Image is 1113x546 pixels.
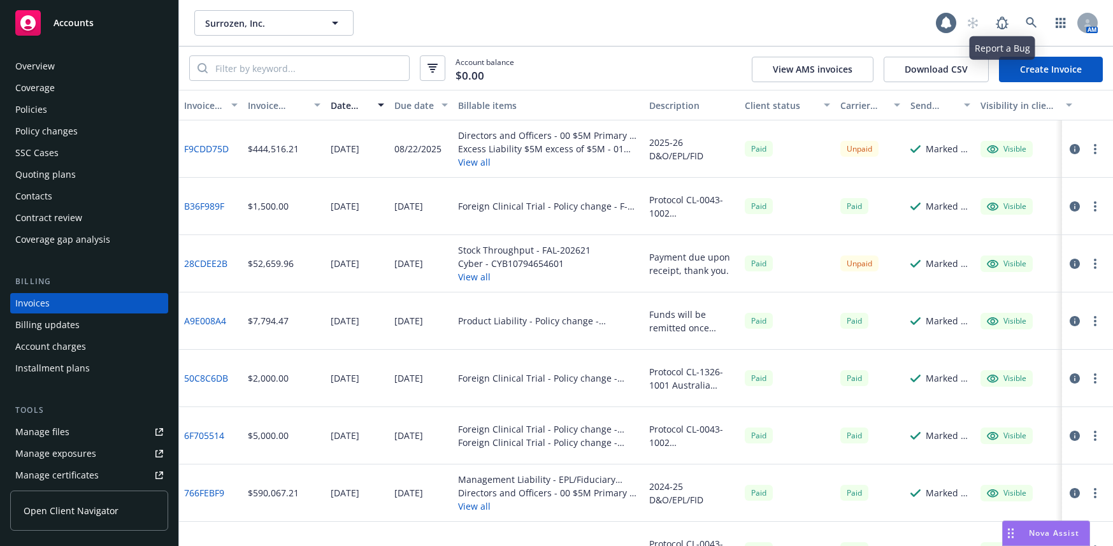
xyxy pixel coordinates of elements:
div: [DATE] [394,257,423,270]
div: $5,000.00 [248,429,289,442]
a: B36F989F [184,199,224,213]
div: Date issued [331,99,370,112]
a: Manage files [10,422,168,442]
div: Paid [840,370,868,386]
div: Contract review [15,208,82,228]
div: Visibility in client dash [980,99,1058,112]
div: [DATE] [394,486,423,499]
a: Create Invoice [999,57,1103,82]
div: $7,794.47 [248,314,289,327]
a: 6F705514 [184,429,224,442]
a: Coverage [10,78,168,98]
span: $0.00 [456,68,484,84]
div: Marked as sent [926,257,970,270]
div: Marked as sent [926,486,970,499]
a: Coverage gap analysis [10,229,168,250]
div: Foreign Clinical Trial - Policy change - F-2024-0001351 [458,199,639,213]
a: Start snowing [960,10,986,36]
div: $2,000.00 [248,371,289,385]
button: Due date [389,90,453,120]
div: Client status [745,99,816,112]
a: A9E008A4 [184,314,226,327]
span: Paid [745,485,773,501]
a: Policy changes [10,121,168,141]
div: Paid [745,255,773,271]
button: Visibility in client dash [975,90,1077,120]
a: Report a Bug [989,10,1015,36]
button: Date issued [326,90,389,120]
div: Paid [840,313,868,329]
div: [DATE] [331,199,359,213]
div: SSC Cases [15,143,59,163]
a: Billing updates [10,315,168,335]
div: 2025-26 D&O/EPL/FID [649,136,735,162]
div: Visible [987,315,1026,327]
div: Contacts [15,186,52,206]
div: Paid [745,141,773,157]
div: [DATE] [331,314,359,327]
div: Marked as sent [926,314,970,327]
div: Billing [10,275,168,288]
div: Manage exposures [15,443,96,464]
button: Nova Assist [1002,521,1090,546]
a: Policies [10,99,168,120]
div: Excess Liability $5M excess of $5M - 01 $5M xs $5M - HN-0303-7843-081125 [458,142,639,155]
div: Installment plans [15,358,90,378]
span: Paid [840,485,868,501]
span: Surrozen, Inc. [205,17,315,30]
a: 50C8C6DB [184,371,228,385]
div: Marked as sent [926,371,970,385]
div: Product Liability - Policy change - MCICLT23287 [458,314,639,327]
div: Account charges [15,336,86,357]
button: Surrozen, Inc. [194,10,354,36]
div: Visible [987,143,1026,155]
div: Paid [745,313,773,329]
div: Foreign Clinical Trial - Policy change - WIBCLT22048 [458,371,639,385]
div: Protocol CL-0043-1002 [GEOGRAPHIC_DATA] & [GEOGRAPHIC_DATA] Payment due upon receipt. Thank you. [649,422,735,449]
a: Quoting plans [10,164,168,185]
div: Foreign Clinical Trial - Policy change - MCICLT23261 [458,422,639,436]
div: Send result [910,99,956,112]
div: [DATE] [331,257,359,270]
div: [DATE] [331,429,359,442]
div: [DATE] [394,371,423,385]
div: Visible [987,373,1026,384]
a: SSC Cases [10,143,168,163]
a: Search [1019,10,1044,36]
div: Manage files [15,422,69,442]
div: Visible [987,201,1026,212]
div: Visible [987,430,1026,442]
div: Description [649,99,735,112]
a: Invoices [10,293,168,313]
span: Paid [745,427,773,443]
button: Billable items [453,90,644,120]
div: Billable items [458,99,639,112]
span: Paid [840,427,868,443]
div: Protocol CL-1326-1001 Australia Payment due upon receipt. Thank you. [649,365,735,392]
div: Cyber - CYB10794654601 [458,257,591,270]
div: [DATE] [331,142,359,155]
div: Tools [10,404,168,417]
button: View all [458,270,591,284]
button: Description [644,90,740,120]
div: 2024-25 D&O/EPL/FID [649,480,735,506]
a: Manage certificates [10,465,168,485]
span: Nova Assist [1029,528,1079,538]
div: Marked as sent [926,199,970,213]
div: Coverage [15,78,55,98]
div: Protocol CL-0043-1002 [GEOGRAPHIC_DATA] Payment due upon receipt. Thank you. [649,193,735,220]
div: Coverage gap analysis [15,229,110,250]
div: Paid [745,370,773,386]
span: Open Client Navigator [24,504,118,517]
div: Invoice amount [248,99,306,112]
span: Manage exposures [10,443,168,464]
div: Directors and Officers - 00 $5M Primary - DOP1000054-03 [458,486,639,499]
div: Paid [840,198,868,214]
div: Manage certificates [15,465,99,485]
a: Switch app [1048,10,1074,36]
div: Overview [15,56,55,76]
div: $1,500.00 [248,199,289,213]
